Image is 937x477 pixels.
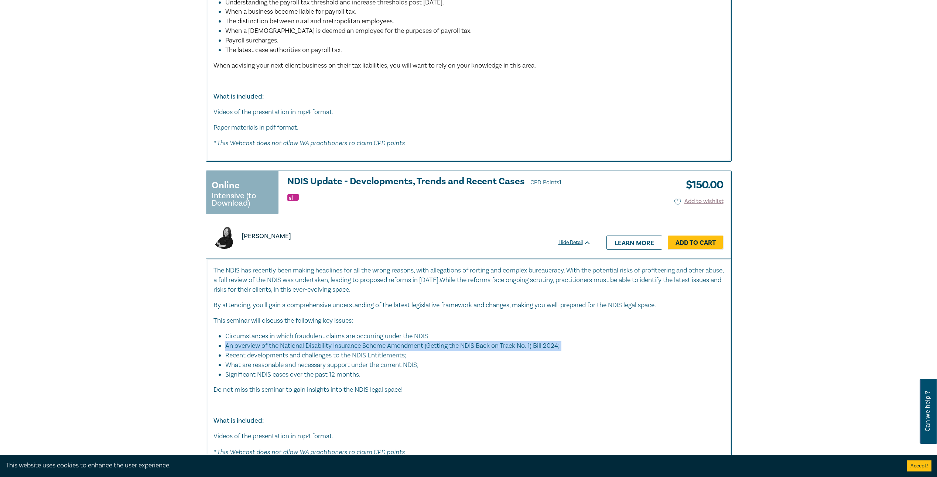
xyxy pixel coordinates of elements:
img: Substantive Law [287,194,299,201]
em: * This Webcast does not allow WA practitioners to claim CPD points [213,139,405,147]
a: NDIS Update - Developments, Trends and Recent Cases CPD Points1 [287,176,591,188]
span: When advising your next client business on their tax liabilities, you will want to rely on your k... [213,61,536,70]
h3: $ 150.00 [680,176,724,193]
p: [PERSON_NAME] [242,231,291,241]
p: Videos of the presentation in mp4 format. [213,107,724,117]
button: Accept cookies [907,460,931,471]
h3: NDIS Update - Developments, Trends and Recent Cases [287,176,591,188]
span: The distinction between rural and metropolitan employees. [225,17,394,25]
p: The NDIS has recently been making headlines for all the wrong reasons, with allegations of rortin... [213,266,724,295]
p: By attending, you'll gain a comprehensive understanding of the latest legislative framework and c... [213,301,724,310]
p: Do not miss this seminar to gain insights into the NDIS legal space! [213,385,724,395]
a: Add to Cart [668,236,724,250]
div: Hide Detail [558,239,599,246]
li: Circumstances in which fraudulent claims are occurring under the NDIS [225,332,717,341]
p: This seminar will discuss the following key issues: [213,316,724,326]
a: Learn more [606,236,662,250]
button: Add to wishlist [674,197,724,206]
em: * This Webcast does not allow WA practitioners to claim CPD points [213,448,405,456]
li: An overview of the National Disability Insurance Scheme Amendment (Getting the NDIS Back on Track... [225,341,717,351]
span: CPD Points 1 [530,179,561,186]
li: What are reasonable and necessary support under the current NDIS; [225,360,717,370]
h3: Online [212,179,240,192]
div: This website uses cookies to enhance the user experience. [6,461,896,470]
p: Paper materials in pdf format. [213,123,724,133]
strong: What is included: [213,416,264,425]
span: When a business become liable for payroll tax. [225,7,356,16]
small: Intensive (to Download) [212,192,273,207]
span: The latest case authorities on payroll tax. [225,46,342,54]
span: Can we help ? [924,383,931,439]
li: Significant NDIS cases over the past 12 months. [225,370,724,380]
span: When a [DEMOGRAPHIC_DATA] is deemed an employee for the purposes of payroll tax. [225,27,472,35]
span: Payroll surcharges. [225,36,278,45]
p: Videos of the presentation in mp4 format. [213,432,724,441]
img: https://s3.ap-southeast-2.amazonaws.com/leo-cussen-store-production-content/Contacts/Bridie%20Wal... [212,224,237,249]
li: Recent developments and challenges to the NDIS Entitlements; [225,351,717,360]
strong: What is included: [213,92,264,101]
